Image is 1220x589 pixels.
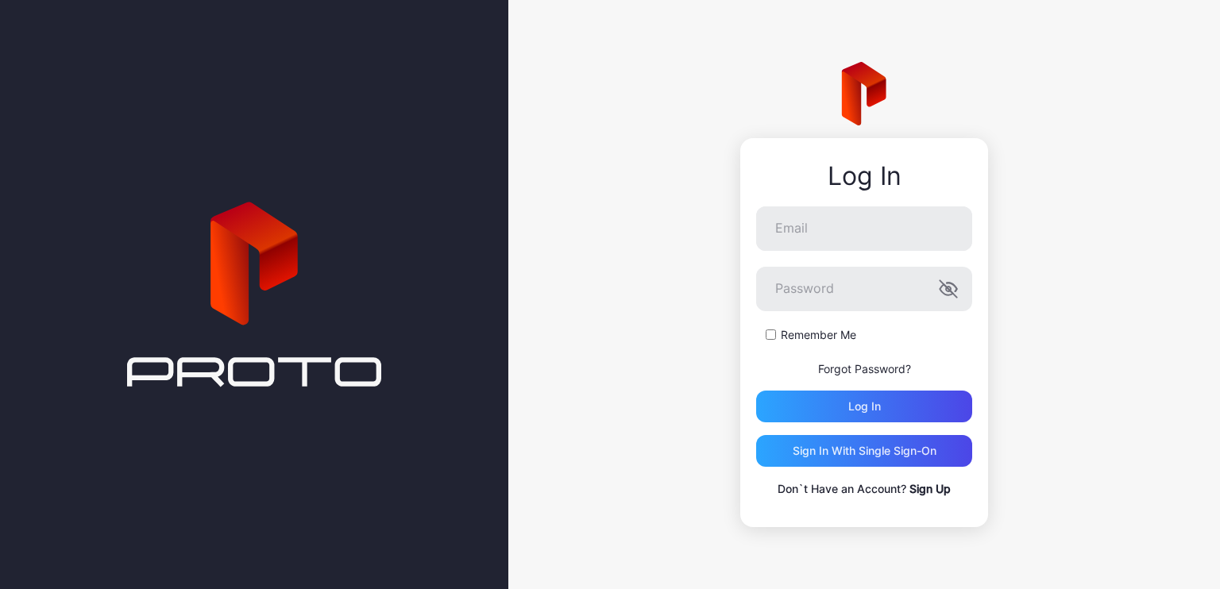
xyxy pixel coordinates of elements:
div: Log in [848,400,881,413]
button: Password [939,279,958,298]
div: Sign in With Single Sign-On [793,445,936,457]
input: Password [756,267,972,311]
input: Email [756,206,972,251]
p: Don`t Have an Account? [756,479,972,499]
button: Sign in With Single Sign-On [756,435,972,467]
a: Sign Up [909,482,951,495]
a: Forgot Password? [818,362,911,375]
div: Log In [756,162,972,191]
label: Remember Me [781,327,856,343]
button: Log in [756,391,972,422]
